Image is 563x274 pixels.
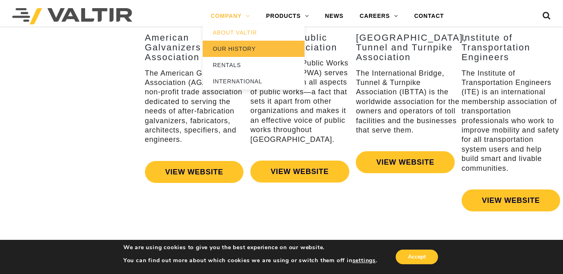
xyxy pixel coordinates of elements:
[356,33,461,63] h3: [GEOGRAPHIC_DATA], Tunnel and Turnpike Association
[353,257,376,264] button: settings
[396,250,438,264] button: Accept
[462,189,561,211] a: VIEW WEBSITE
[462,69,561,173] p: The Institute of Transportation Engineers (ITE) is an international membership association of tra...
[250,59,349,144] p: The American Public Works Association (APWA) serves professionals in all aspects of public works—...
[158,236,231,272] img: Assn_WTS
[203,41,305,57] a: OUR HISTORY
[406,8,452,24] a: CONTACT
[203,73,305,89] a: INTERNATIONAL
[317,8,351,24] a: NEWS
[258,8,317,24] a: PRODUCTS
[123,244,377,251] p: We are using cookies to give you the best experience on our website.
[356,69,461,135] p: The International Bridge, Tunnel & Turnpike Association (IBTTA) is the worldwide association for ...
[356,151,455,173] a: VIEW WEBSITE
[203,24,305,41] a: ABOUT VALTIR
[250,161,349,183] a: VIEW WEBSITE
[203,8,258,24] a: COMPANY
[145,33,244,63] h3: American Galvanizers Association
[12,8,132,24] img: Valtir
[462,33,561,63] h3: Institute of Transportation Engineers
[145,161,244,183] a: VIEW WEBSITE
[145,69,244,145] p: The American Galvanizers Association (AGA) is a non-profit trade association dedicated to serving...
[352,8,406,24] a: CAREERS
[203,57,305,73] a: RENTALS
[123,257,377,264] p: You can find out more about which cookies we are using or switch them off in .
